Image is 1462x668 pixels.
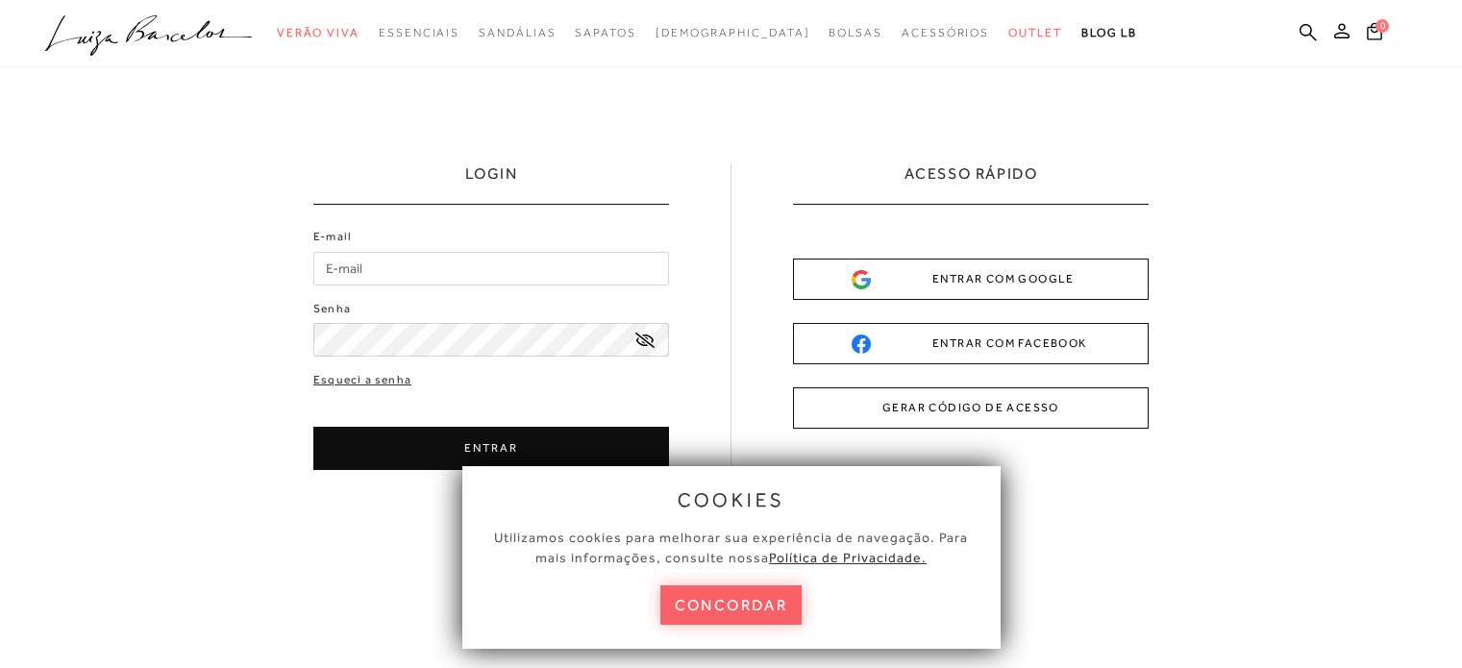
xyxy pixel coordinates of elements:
[852,334,1090,354] div: ENTRAR COM FACEBOOK
[829,26,882,39] span: Bolsas
[635,333,655,347] a: exibir senha
[904,163,1038,204] h2: ACESSO RÁPIDO
[494,530,968,565] span: Utilizamos cookies para melhorar sua experiência de navegação. Para mais informações, consulte nossa
[793,387,1149,429] button: GERAR CÓDIGO DE ACESSO
[852,269,1090,289] div: ENTRAR COM GOOGLE
[1081,15,1137,51] a: BLOG LB
[277,15,359,51] a: noSubCategoriesText
[793,259,1149,300] button: ENTRAR COM GOOGLE
[656,15,810,51] a: noSubCategoriesText
[793,323,1149,364] button: ENTRAR COM FACEBOOK
[656,26,810,39] span: [DEMOGRAPHIC_DATA]
[575,26,635,39] span: Sapatos
[1008,26,1062,39] span: Outlet
[660,585,803,625] button: concordar
[479,15,556,51] a: noSubCategoriesText
[575,15,635,51] a: noSubCategoriesText
[277,26,359,39] span: Verão Viva
[479,26,556,39] span: Sandálias
[379,15,459,51] a: noSubCategoriesText
[465,163,518,204] h1: LOGIN
[313,371,411,389] a: Esqueci a senha
[769,550,927,565] a: Política de Privacidade.
[678,489,785,510] span: cookies
[313,300,351,318] label: Senha
[313,427,669,470] button: ENTRAR
[1081,26,1137,39] span: BLOG LB
[829,15,882,51] a: noSubCategoriesText
[313,252,669,285] input: E-mail
[1008,15,1062,51] a: noSubCategoriesText
[313,228,352,246] label: E-mail
[1361,21,1388,47] button: 0
[379,26,459,39] span: Essenciais
[902,15,989,51] a: noSubCategoriesText
[902,26,989,39] span: Acessórios
[1375,19,1389,33] span: 0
